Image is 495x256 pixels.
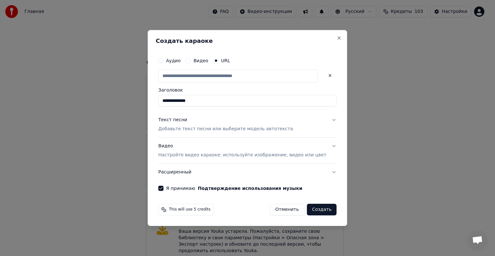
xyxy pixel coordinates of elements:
[156,38,339,44] h2: Создать караоке
[158,112,336,137] button: Текст песниДобавьте текст песни или выберите модель автотекста
[158,164,336,181] button: Расширенный
[158,143,326,158] div: Видео
[158,88,336,92] label: Заголовок
[307,204,336,215] button: Создать
[193,58,208,63] label: Видео
[198,186,302,191] button: Я принимаю
[169,207,210,212] span: This will use 5 credits
[158,117,187,123] div: Текст песни
[221,58,230,63] label: URL
[158,126,293,132] p: Добавьте текст песни или выберите модель автотекста
[158,152,326,158] p: Настройте видео караоке: используйте изображение, видео или цвет
[270,204,304,215] button: Отменить
[158,138,336,163] button: ВидеоНастройте видео караоке: используйте изображение, видео или цвет
[166,186,302,191] label: Я принимаю
[166,58,180,63] label: Аудио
